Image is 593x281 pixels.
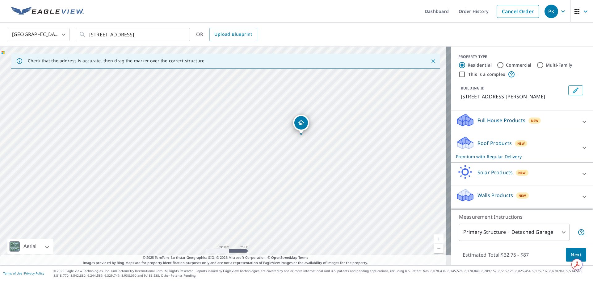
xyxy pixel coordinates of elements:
[477,169,513,176] p: Solar Products
[196,28,257,41] div: OR
[506,62,532,68] label: Commercial
[477,117,525,124] p: Full House Products
[468,71,505,77] label: This is a complex
[456,113,588,130] div: Full House ProductsNew
[8,26,69,43] div: [GEOGRAPHIC_DATA]
[459,213,585,221] p: Measurement Instructions
[143,255,309,260] span: © 2025 TomTom, Earthstar Geographics SIO, © 2025 Microsoft Corporation, ©
[456,153,577,160] p: Premium with Regular Delivery
[298,255,309,260] a: Terms
[24,271,44,275] a: Privacy Policy
[578,229,585,236] span: Your report will include the primary structure and a detached garage if one exists.
[477,192,513,199] p: Walls Products
[293,115,309,134] div: Dropped pin, building 1, Residential property, 11123 Palomino Blf San Antonio, TX 78245
[456,165,588,183] div: Solar ProductsNew
[531,118,539,123] span: New
[477,139,512,147] p: Roof Products
[456,188,588,205] div: Walls ProductsNew
[434,244,444,253] a: Current Level 15, Zoom Out
[459,224,570,241] div: Primary Structure + Detached Garage
[458,248,534,262] p: Estimated Total: $32.75 - $87
[434,234,444,244] a: Current Level 15, Zoom In
[28,58,206,64] p: Check that the address is accurate, then drag the marker over the correct structure.
[3,271,22,275] a: Terms of Use
[546,62,573,68] label: Multi-Family
[89,26,177,43] input: Search by address or latitude-longitude
[461,93,566,100] p: [STREET_ADDRESS][PERSON_NAME]
[3,271,44,275] p: |
[458,54,586,60] div: PROPERTY TYPE
[468,62,492,68] label: Residential
[461,85,485,91] p: BUILDING ID
[11,7,84,16] img: EV Logo
[456,136,588,160] div: Roof ProductsNewPremium with Regular Delivery
[7,239,53,254] div: Aerial
[53,269,590,278] p: © 2025 Eagle View Technologies, Inc. and Pictometry International Corp. All Rights Reserved. Repo...
[517,141,525,146] span: New
[519,193,526,198] span: New
[571,251,581,259] span: Next
[271,255,297,260] a: OpenStreetMap
[214,31,252,38] span: Upload Blueprint
[22,239,38,254] div: Aerial
[518,170,526,175] span: New
[545,5,558,18] div: PK
[566,248,586,262] button: Next
[209,28,257,41] a: Upload Blueprint
[568,85,583,95] button: Edit building 1
[497,5,539,18] a: Cancel Order
[429,57,437,65] button: Close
